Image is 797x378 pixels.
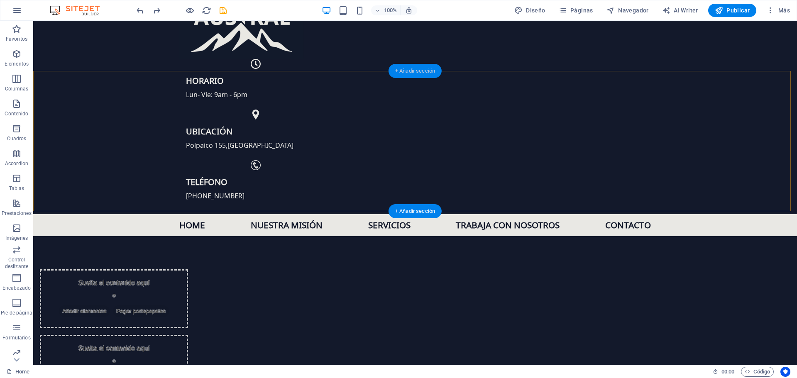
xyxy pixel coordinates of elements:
[5,110,28,117] p: Contenido
[559,6,593,15] span: Páginas
[5,160,28,167] p: Accordion
[603,4,652,17] button: Navegador
[218,6,228,15] i: Guardar (Ctrl+S)
[5,61,29,67] p: Elementos
[7,135,27,142] p: Cuadros
[2,210,31,217] p: Prestaciones
[606,6,649,15] span: Navegador
[135,5,145,15] button: undo
[745,367,770,377] span: Código
[26,285,76,296] span: Añadir elementos
[7,249,155,307] div: Suelta el contenido aquí
[713,367,735,377] h6: Tiempo de la sesión
[766,6,790,15] span: Más
[715,6,750,15] span: Publicar
[1,310,32,316] p: Pie de página
[152,6,161,15] i: Rehacer: Añadir elemento (Ctrl+Y, ⌘+Y)
[201,5,211,15] button: reload
[153,120,193,129] span: Polpaico 155
[153,119,292,129] p: ,
[721,367,734,377] span: 00 00
[9,185,24,192] p: Tablas
[514,6,545,15] span: Diseño
[389,204,442,218] div: + Añadir sección
[511,4,549,17] button: Diseño
[555,4,597,17] button: Páginas
[727,368,729,375] span: :
[6,36,27,42] p: Favoritos
[5,85,29,92] p: Columnas
[763,4,793,17] button: Más
[741,367,774,377] button: Código
[780,367,790,377] button: Usercentrics
[152,5,161,15] button: redo
[2,334,30,341] p: Formularios
[80,285,136,296] span: Pegar portapapeles
[218,5,228,15] button: save
[7,367,29,377] a: Haz clic para cancelar la selección y doble clic para abrir páginas
[659,4,702,17] button: AI Writer
[5,235,28,241] p: Imágenes
[2,285,31,291] p: Encabezado
[708,4,757,17] button: Publicar
[48,5,110,15] img: Editor Logo
[135,6,145,15] i: Deshacer: Añadir elemento (Ctrl+Z)
[185,5,195,15] button: Haz clic para salir del modo de previsualización y seguir editando
[384,5,397,15] h6: 100%
[202,6,211,15] i: Volver a cargar página
[7,314,155,373] div: Suelta el contenido aquí
[389,64,442,78] div: + Añadir sección
[405,7,413,14] i: Al redimensionar, ajustar el nivel de zoom automáticamente para ajustarse al dispositivo elegido.
[662,6,698,15] span: AI Writer
[371,5,401,15] button: 100%
[511,4,549,17] div: Diseño (Ctrl+Alt+Y)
